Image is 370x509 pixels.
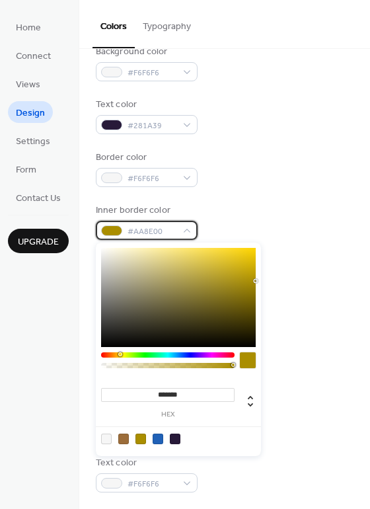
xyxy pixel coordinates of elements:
[101,411,235,418] label: hex
[16,78,40,92] span: Views
[8,44,59,66] a: Connect
[96,151,195,165] div: Border color
[118,434,129,444] div: rgb(156, 109, 58)
[18,235,59,249] span: Upgrade
[128,477,176,491] span: #F6F6F6
[16,21,41,35] span: Home
[128,225,176,239] span: #AA8E00
[8,186,69,208] a: Contact Us
[8,229,69,253] button: Upgrade
[96,456,195,470] div: Text color
[153,434,163,444] div: rgb(32, 97, 183)
[96,204,195,217] div: Inner border color
[16,135,50,149] span: Settings
[16,163,36,177] span: Form
[16,50,51,63] span: Connect
[101,434,112,444] div: rgb(246, 246, 246)
[170,434,180,444] div: rgb(40, 26, 57)
[8,130,58,151] a: Settings
[96,98,195,112] div: Text color
[8,73,48,95] a: Views
[128,66,176,80] span: #F6F6F6
[8,158,44,180] a: Form
[96,45,195,59] div: Background color
[16,106,45,120] span: Design
[128,172,176,186] span: #F6F6F6
[8,16,49,38] a: Home
[16,192,61,206] span: Contact Us
[128,119,176,133] span: #281A39
[8,101,53,123] a: Design
[135,434,146,444] div: rgb(170, 142, 0)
